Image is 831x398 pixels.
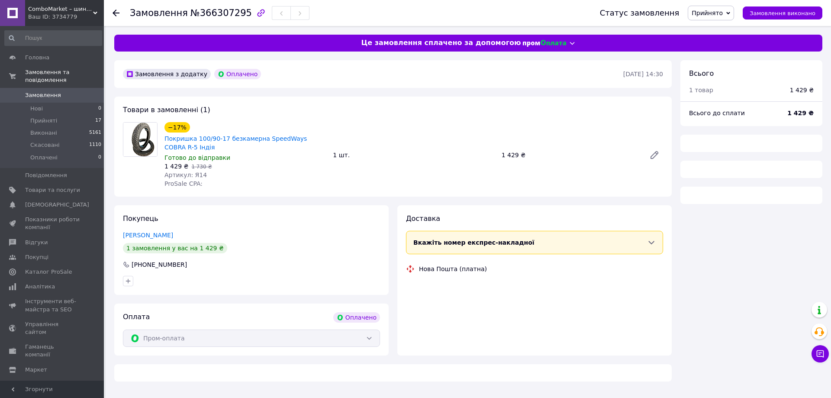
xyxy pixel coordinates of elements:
[190,8,252,18] span: №366307295
[417,265,489,273] div: Нова Пошта (платна)
[131,260,188,269] div: [PHONE_NUMBER]
[600,9,680,17] div: Статус замовлення
[30,154,58,162] span: Оплачені
[646,146,663,164] a: Редагувати
[191,164,212,170] span: 1 730 ₴
[89,141,101,149] span: 1110
[25,91,61,99] span: Замовлення
[25,283,55,291] span: Аналітика
[333,312,380,323] div: Оплачено
[790,86,814,94] div: 1 429 ₴
[164,163,188,170] span: 1 429 ₴
[164,180,203,187] span: ProSale CPA:
[28,5,93,13] span: ComboMarket – шини для с/г техніки та мототранспорту
[25,54,49,61] span: Головна
[164,154,230,161] span: Готово до відправки
[25,186,80,194] span: Товари та послуги
[413,239,535,246] span: Вкажіть номер експрес-накладної
[89,129,101,137] span: 5161
[689,87,713,94] span: 1 товар
[25,201,89,209] span: [DEMOGRAPHIC_DATA]
[25,253,48,261] span: Покупці
[25,343,80,359] span: Гаманець компанії
[692,10,723,16] span: Прийнято
[25,68,104,84] span: Замовлення та повідомлення
[689,110,745,116] span: Всього до сплати
[30,117,57,125] span: Прийняті
[4,30,102,46] input: Пошук
[25,268,72,276] span: Каталог ProSale
[25,239,48,246] span: Відгуки
[25,320,80,336] span: Управління сайтом
[743,6,822,19] button: Замовлення виконано
[787,110,814,116] b: 1 429 ₴
[123,243,227,253] div: 1 замовлення у вас на 1 429 ₴
[750,10,815,16] span: Замовлення виконано
[164,171,207,178] span: Артикул: Я14
[123,214,158,223] span: Покупець
[812,345,829,362] button: Чат з покупцем
[30,141,60,149] span: Скасовані
[689,69,714,78] span: Всього
[98,105,101,113] span: 0
[123,69,211,79] div: Замовлення з додатку
[25,366,47,374] span: Маркет
[30,105,43,113] span: Нові
[123,106,210,114] span: Товари в замовленні (1)
[123,313,150,321] span: Оплата
[623,71,663,78] time: [DATE] 14:30
[95,117,101,125] span: 17
[30,129,57,137] span: Виконані
[25,298,80,313] span: Інструменти веб-майстра та SEO
[214,69,261,79] div: Оплачено
[164,122,190,133] div: −17%
[164,135,307,151] a: Покришка 100/90-17 безкамерна SpeedWays COBRA R-5 Індія
[113,9,119,17] div: Повернутися назад
[98,154,101,162] span: 0
[28,13,104,21] div: Ваш ID: 3734779
[406,214,440,223] span: Доставка
[25,216,80,231] span: Показники роботи компанії
[329,149,498,161] div: 1 шт.
[361,38,521,48] span: Це замовлення сплачено за допомогою
[498,149,642,161] div: 1 429 ₴
[130,8,188,18] span: Замовлення
[25,171,67,179] span: Повідомлення
[123,232,173,239] a: [PERSON_NAME]
[123,123,157,156] img: Покришка 100/90-17 безкамерна SpeedWays COBRA R-5 Індія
